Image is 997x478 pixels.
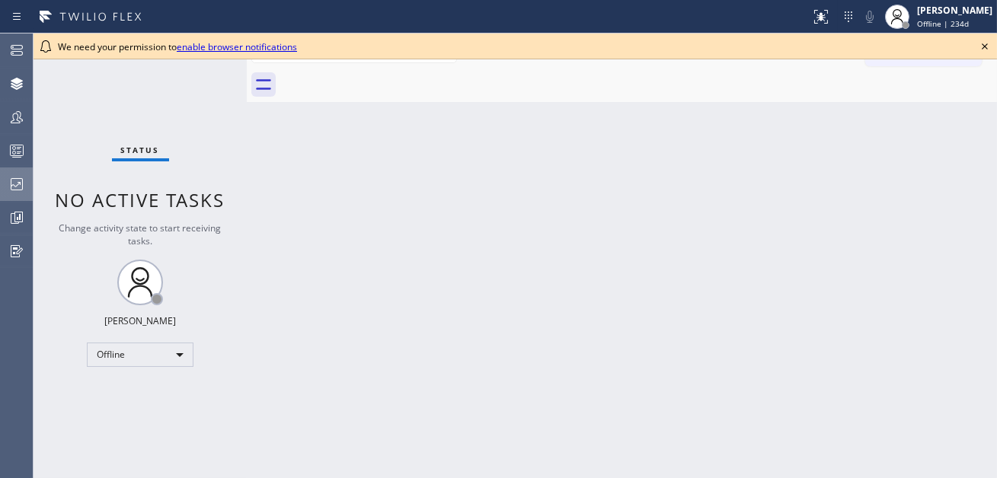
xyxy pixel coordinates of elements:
a: enable browser notifications [177,40,297,53]
div: [PERSON_NAME] [917,4,992,17]
span: Status [121,145,160,155]
span: Change activity state to start receiving tasks. [59,221,222,247]
span: We need your permission to [58,40,297,53]
span: Offline | 234d [917,18,969,29]
span: No active tasks [56,187,225,212]
div: Offline [87,343,193,367]
button: Mute [859,6,880,27]
div: [PERSON_NAME] [104,314,176,327]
